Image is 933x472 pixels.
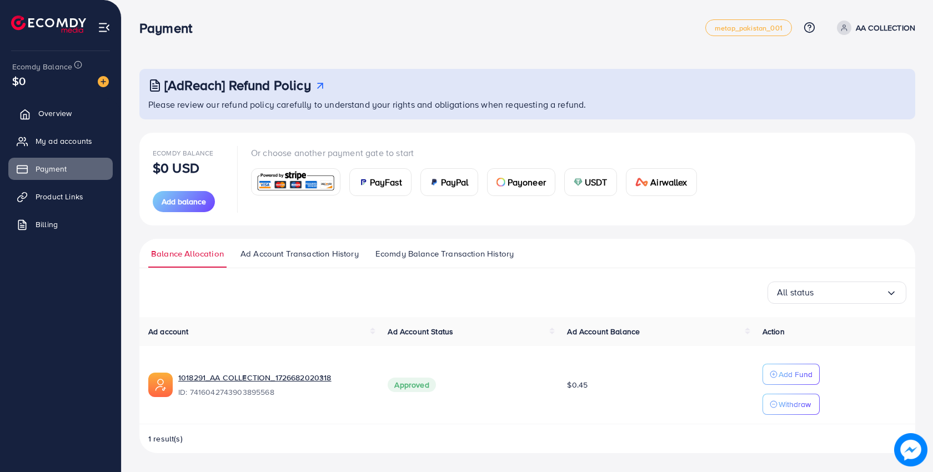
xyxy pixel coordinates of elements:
p: Add Fund [779,368,812,381]
a: cardUSDT [564,168,617,196]
img: card [255,170,337,194]
a: Billing [8,213,113,235]
span: My ad accounts [36,135,92,147]
span: Billing [36,219,58,230]
h3: Payment [139,20,201,36]
a: cardPayPal [420,168,478,196]
span: 1 result(s) [148,433,183,444]
span: Overview [38,108,72,119]
p: $0 USD [153,161,199,174]
span: PayPal [441,175,469,189]
p: Withdraw [779,398,811,411]
span: Ecomdy Balance [153,148,213,158]
span: ID: 7416042743903895568 [178,386,370,398]
span: Balance Allocation [151,248,224,260]
p: Or choose another payment gate to start [251,146,706,159]
img: card [359,178,368,187]
a: Product Links [8,185,113,208]
span: Ecomdy Balance [12,61,72,72]
span: PayFast [370,175,402,189]
span: Approved [388,378,435,392]
span: Payoneer [508,175,546,189]
a: Overview [8,102,113,124]
a: Payment [8,158,113,180]
img: card [635,178,649,187]
button: Withdraw [763,394,820,415]
a: card [251,168,340,195]
span: Ad account [148,326,189,337]
a: 1018291_AA COLLECTION_1726682020318 [178,372,370,383]
input: Search for option [814,284,886,301]
p: Please review our refund policy carefully to understand your rights and obligations when requesti... [148,98,909,111]
a: cardAirwallex [626,168,697,196]
span: Add balance [162,196,206,207]
span: Ad Account Status [388,326,453,337]
span: Payment [36,163,67,174]
img: card [574,178,583,187]
img: image [98,76,109,87]
span: USDT [585,175,608,189]
span: All status [777,284,814,301]
a: AA COLLECTION [832,21,915,35]
a: My ad accounts [8,130,113,152]
img: card [430,178,439,187]
span: $0.45 [567,379,588,390]
p: AA COLLECTION [856,21,915,34]
span: metap_pakistan_001 [715,24,782,32]
span: Airwallex [650,175,687,189]
button: Add balance [153,191,215,212]
img: card [496,178,505,187]
img: menu [98,21,111,34]
span: Ad Account Balance [567,326,640,337]
span: Ad Account Transaction History [240,248,359,260]
a: cardPayFast [349,168,412,196]
div: <span class='underline'>1018291_AA COLLECTION_1726682020318</span></br>7416042743903895568 [178,372,370,398]
img: logo [11,16,86,33]
button: Add Fund [763,364,820,385]
a: metap_pakistan_001 [705,19,792,36]
span: Ecomdy Balance Transaction History [375,248,514,260]
span: $0 [12,73,26,89]
span: Product Links [36,191,83,202]
div: Search for option [768,282,906,304]
img: ic-ads-acc.e4c84228.svg [148,373,173,397]
span: Action [763,326,785,337]
a: cardPayoneer [487,168,555,196]
h3: [AdReach] Refund Policy [164,77,311,93]
img: image [894,433,927,466]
